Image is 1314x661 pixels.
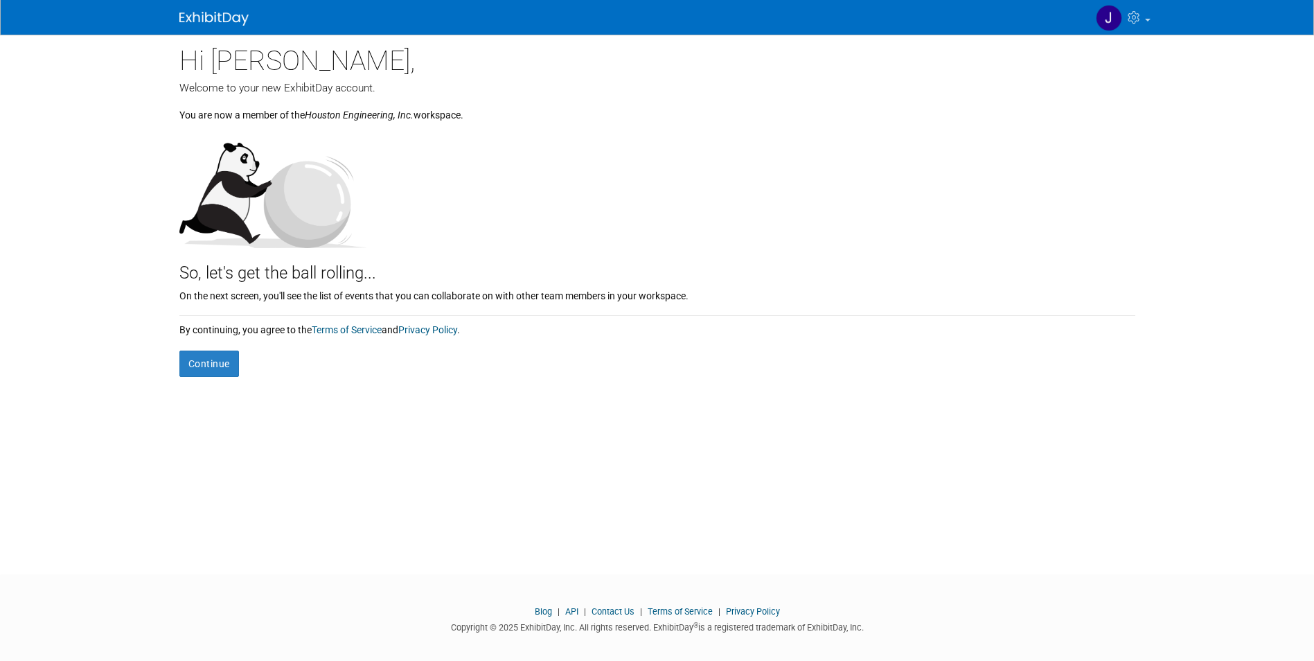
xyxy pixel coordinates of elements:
a: Terms of Service [312,324,382,335]
div: Welcome to your new ExhibitDay account. [179,80,1135,96]
a: Privacy Policy [398,324,457,335]
span: | [637,606,646,617]
div: By continuing, you agree to the and . [179,316,1135,337]
i: Houston Engineering, Inc. [305,109,414,121]
sup: ® [693,622,698,629]
a: API [565,606,578,617]
a: Contact Us [592,606,634,617]
span: | [715,606,724,617]
a: Terms of Service [648,606,713,617]
img: Let's get the ball rolling [179,129,366,248]
button: Continue [179,351,239,377]
img: Jessica Lambrecht [1096,5,1122,31]
span: | [554,606,563,617]
div: So, let's get the ball rolling... [179,248,1135,285]
span: | [580,606,589,617]
div: You are now a member of the workspace. [179,96,1135,122]
a: Privacy Policy [726,606,780,617]
a: Blog [535,606,552,617]
img: ExhibitDay [179,12,249,26]
div: On the next screen, you'll see the list of events that you can collaborate on with other team mem... [179,285,1135,303]
div: Hi [PERSON_NAME], [179,35,1135,80]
